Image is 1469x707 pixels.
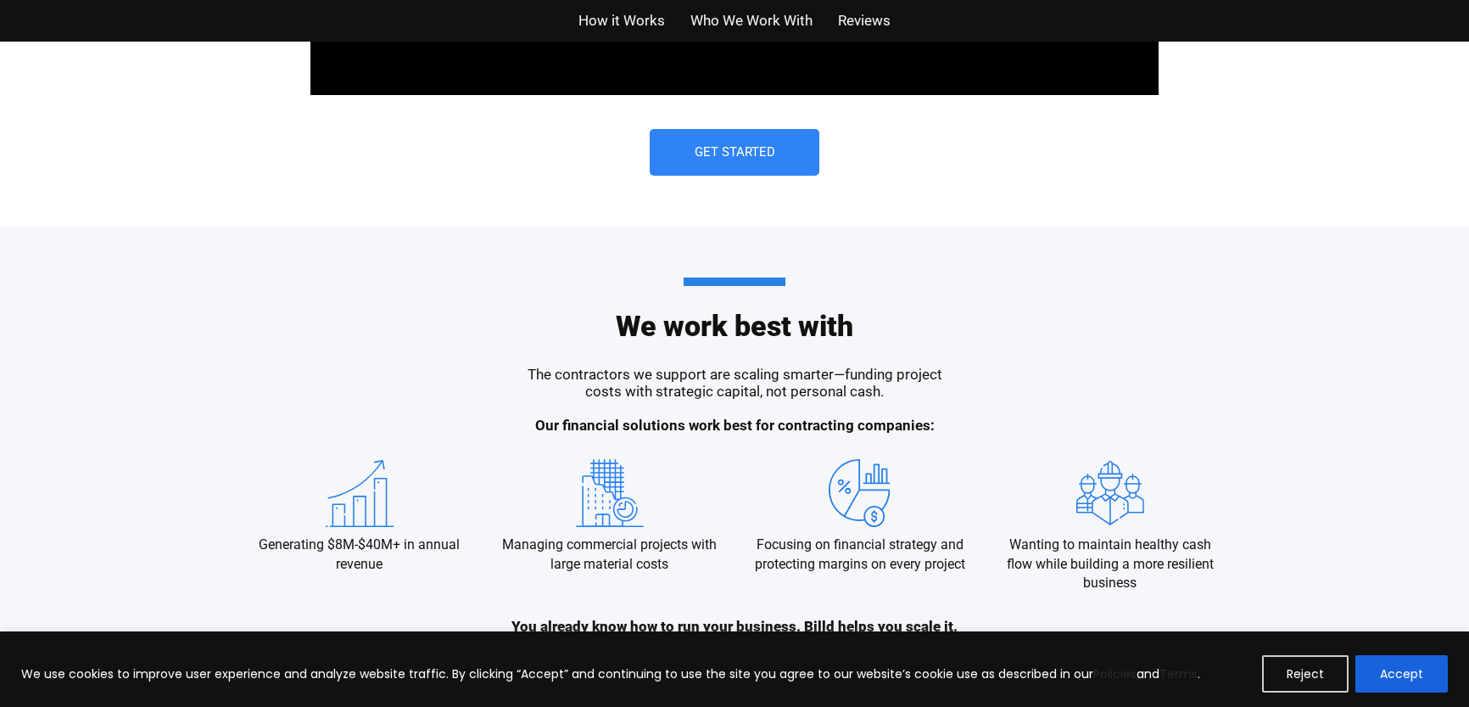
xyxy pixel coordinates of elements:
[1093,665,1137,682] a: Policies
[438,618,1031,635] div: You already know how to run your business. Billd helps you scale it.
[578,8,665,33] a: How it Works
[1159,665,1198,682] a: Terms
[1002,536,1218,592] p: Wanting to maintain healthy cash flow while building a more resilient business
[751,536,968,574] p: Focusing on financial strategy and protecting margins on every project
[522,366,947,434] div: The contractors we support are scaling smarter—funding project costs with strategic capital, not ...
[690,8,813,33] a: Who We Work With
[501,536,718,574] p: Managing commercial projects with large material costs
[650,129,819,176] a: Get Started
[21,664,1200,684] p: We use cookies to improve user experience and analyze website traffic. By clicking “Accept” and c...
[838,8,891,33] a: Reviews
[251,536,467,574] p: Generating $8M-$40M+ in annual revenue
[535,417,935,434] b: Our financial solutions work best for contracting companies:
[695,146,775,159] span: Get Started
[1262,655,1349,693] button: Reject
[251,278,1218,340] h2: We work best with
[1355,655,1448,693] button: Accept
